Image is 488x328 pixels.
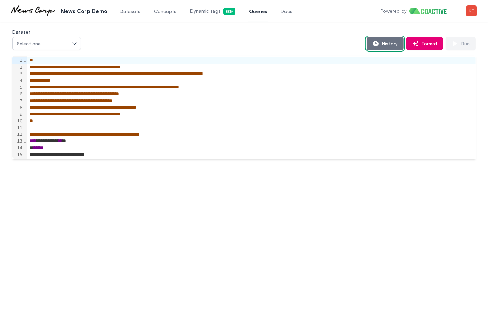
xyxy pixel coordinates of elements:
span: Fold line [23,138,27,144]
div: 10 [12,117,23,124]
img: Home [409,8,452,14]
span: Queries [249,8,267,15]
div: 15 [12,151,23,158]
div: 16 [12,158,23,165]
img: Menu for the logged in user [466,5,477,16]
label: Dataset [12,29,31,35]
span: Format [419,40,437,47]
button: Run [446,37,476,50]
div: 5 [12,84,23,91]
div: 1 [12,57,23,64]
span: Beta [223,8,235,15]
button: Select one [12,37,81,50]
div: 6 [12,91,23,98]
span: Fold line [23,57,27,63]
div: 14 [12,145,23,151]
div: 4 [12,77,23,84]
span: Dynamic tags [190,8,235,15]
div: 12 [12,131,23,138]
span: Run [458,40,470,47]
span: Concepts [154,8,176,15]
div: 2 [12,64,23,71]
div: 3 [12,70,23,77]
button: History [367,37,404,50]
div: 7 [12,97,23,104]
div: 11 [12,124,23,131]
p: Powered by [380,8,407,14]
img: News Corp Demo [11,5,55,16]
div: 9 [12,111,23,118]
span: Select one [17,40,41,47]
span: History [379,40,398,47]
button: Format [406,37,443,50]
div: 13 [12,138,23,145]
p: News Corp Demo [61,7,107,15]
span: Datasets [120,8,140,15]
div: 8 [12,104,23,111]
